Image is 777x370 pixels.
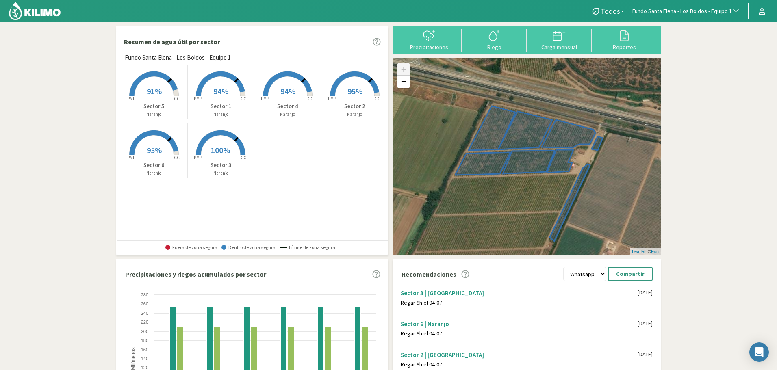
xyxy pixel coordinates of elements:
[147,145,162,155] span: 95%
[397,76,410,88] a: Zoom out
[174,155,180,160] tspan: CC
[401,351,638,359] div: Sector 2 | [GEOGRAPHIC_DATA]
[375,96,380,102] tspan: CC
[749,342,769,362] div: Open Intercom Messenger
[632,249,645,254] a: Leaflet
[141,365,148,370] text: 120
[241,96,247,102] tspan: CC
[464,44,524,50] div: Riego
[141,338,148,343] text: 180
[165,245,217,250] span: Fuera de zona segura
[347,86,362,96] span: 95%
[121,102,187,110] p: Sector 5
[462,29,527,50] button: Riego
[401,289,638,297] div: Sector 3 | [GEOGRAPHIC_DATA]
[616,269,645,279] p: Compartir
[121,170,187,177] p: Naranjo
[594,44,654,50] div: Reportes
[321,111,388,118] p: Naranjo
[221,245,276,250] span: Dentro de zona segura
[8,1,61,21] img: Kilimo
[401,361,638,368] div: Regar 9h el 04-07
[194,155,202,160] tspan: PMP
[638,351,653,358] div: [DATE]
[194,96,202,102] tspan: PMP
[188,102,254,110] p: Sector 1
[125,53,231,63] span: Fundo Santa Elena - Los Boldos - Equipo 1
[254,102,321,110] p: Sector 4
[125,269,266,279] p: Precipitaciones y riegos acumulados por sector
[397,29,462,50] button: Precipitaciones
[174,96,180,102] tspan: CC
[121,111,187,118] p: Naranjo
[130,348,136,370] text: Milímetros
[127,96,135,102] tspan: PMP
[261,96,269,102] tspan: PMP
[241,155,247,160] tspan: CC
[601,7,620,15] span: Todos
[141,356,148,361] text: 140
[592,29,657,50] button: Reportes
[141,320,148,325] text: 220
[401,320,638,328] div: Sector 6 | Naranjo
[638,289,653,296] div: [DATE]
[608,267,653,281] button: Compartir
[628,2,744,20] button: Fundo Santa Elena - Los Boldos - Equipo 1
[188,161,254,169] p: Sector 3
[399,44,459,50] div: Precipitaciones
[632,7,732,15] span: Fundo Santa Elena - Los Boldos - Equipo 1
[527,29,592,50] button: Carga mensual
[280,86,295,96] span: 94%
[321,102,388,110] p: Sector 2
[280,245,335,250] span: Límite de zona segura
[124,37,220,47] p: Resumen de agua útil por sector
[308,96,313,102] tspan: CC
[188,111,254,118] p: Naranjo
[141,311,148,316] text: 240
[397,63,410,76] a: Zoom in
[141,292,148,297] text: 280
[141,347,148,352] text: 160
[402,269,456,279] p: Recomendaciones
[213,86,228,96] span: 94%
[141,329,148,334] text: 200
[401,330,638,337] div: Regar 9h el 04-07
[141,301,148,306] text: 260
[188,170,254,177] p: Naranjo
[638,320,653,327] div: [DATE]
[127,155,135,160] tspan: PMP
[630,248,661,255] div: | ©
[211,145,230,155] span: 100%
[529,44,589,50] div: Carga mensual
[254,111,321,118] p: Naranjo
[651,249,659,254] a: Esri
[147,86,162,96] span: 91%
[401,299,638,306] div: Regar 9h el 04-07
[121,161,187,169] p: Sector 6
[328,96,336,102] tspan: PMP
